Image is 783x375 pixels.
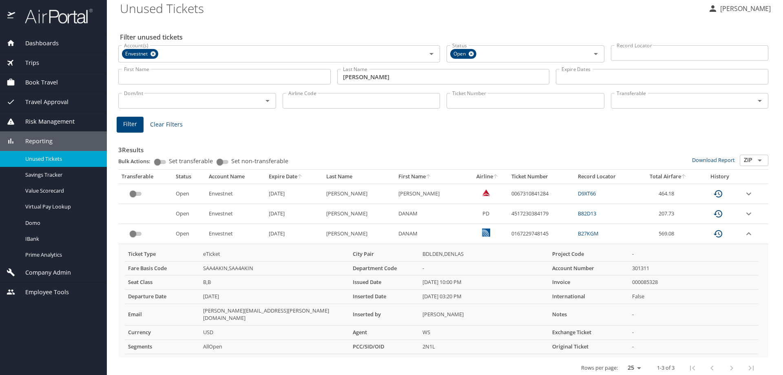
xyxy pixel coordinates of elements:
span: Company Admin [15,268,71,277]
span: Trips [15,58,39,67]
td: [DATE] [200,290,349,304]
td: AllOpen [200,339,349,354]
button: Clear Filters [147,117,186,132]
button: expand row [744,209,754,219]
button: Open [754,155,765,166]
th: Exchange Ticket [549,326,629,340]
a: B27KGM [578,230,599,237]
div: Envestnet [122,49,158,59]
td: [PERSON_NAME] [419,304,549,326]
button: expand row [744,189,754,199]
span: Envestnet [122,50,153,58]
p: Bulk Actions: [118,158,157,165]
th: Ticket Number [508,170,575,184]
td: 301311 [629,261,759,275]
span: Book Travel [15,78,58,87]
button: Open [754,95,765,107]
button: sort [426,174,431,180]
th: Ticket Type [125,247,200,261]
span: Set transferable [169,158,213,164]
img: airportal-logo.png [16,8,93,24]
th: Account Number [549,261,629,275]
span: Set non-transferable [231,158,288,164]
td: [PERSON_NAME] [323,224,395,244]
td: WS [419,326,549,340]
span: Virtual Pay Lookup [25,203,97,211]
span: Reporting [15,137,53,146]
button: Open [262,95,273,107]
a: B82D13 [578,210,596,217]
button: sort [297,174,303,180]
th: Agent [349,326,419,340]
th: International [549,290,629,304]
td: 2N1L [419,339,549,354]
th: Inserted by [349,304,419,326]
th: Currency [125,326,200,340]
td: 0067310841284 [508,184,575,204]
th: Inserted Date [349,290,419,304]
th: Total Airfare [637,170,699,184]
div: Open [450,49,476,59]
span: Domo [25,219,97,227]
img: icon-airportal.png [7,8,16,24]
td: DANAM [395,224,467,244]
span: Filter [123,119,137,129]
span: IBank [25,235,97,243]
img: United Airlines [482,229,490,237]
button: expand row [744,229,754,239]
a: D9XT66 [578,190,596,197]
td: 464.18 [637,184,699,204]
th: Original Ticket [549,339,629,354]
a: Download Report [692,156,735,164]
th: Airline [467,170,508,184]
p: 1-3 of 3 [657,365,675,371]
td: Envestnet [206,184,265,204]
button: Open [426,48,437,60]
th: Project Code [549,247,629,261]
td: 000085328 [629,275,759,290]
td: DANAM [395,204,467,224]
span: Savings Tracker [25,171,97,179]
th: First Name [395,170,467,184]
p: Rows per page: [581,365,618,371]
th: History [699,170,741,184]
th: Status [173,170,206,184]
td: 207.73 [637,204,699,224]
th: Segments [125,339,200,354]
th: PCC/SID/OID [349,339,419,354]
td: BDLDEN,DENLAS [419,247,549,261]
select: rows per page [621,362,644,374]
button: sort [493,174,499,180]
td: - [629,304,759,326]
td: 0167229748145 [508,224,575,244]
td: 4517230384179 [508,204,575,224]
td: [DATE] [265,224,323,244]
span: PD [482,210,489,217]
td: [PERSON_NAME] [323,184,395,204]
span: Clear Filters [150,120,183,130]
td: - [419,261,549,275]
span: Prime Analytics [25,251,97,259]
th: Departure Date [125,290,200,304]
th: City Pair [349,247,419,261]
button: Open [590,48,602,60]
td: eTicket [200,247,349,261]
td: Open [173,184,206,204]
td: Envestnet [206,204,265,224]
td: - [629,326,759,340]
div: Transferable [122,173,169,180]
th: Account Name [206,170,265,184]
td: [DATE] 03:20 PM [419,290,549,304]
span: Risk Management [15,117,75,126]
td: - [629,339,759,354]
h2: Filter unused tickets [120,31,770,44]
td: - [629,247,759,261]
th: Department Code [349,261,419,275]
span: Employee Tools [15,288,69,297]
th: Email [125,304,200,326]
td: 569.08 [637,224,699,244]
td: B,B [200,275,349,290]
td: Envestnet [206,224,265,244]
td: USD [200,326,349,340]
th: Seat Class [125,275,200,290]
